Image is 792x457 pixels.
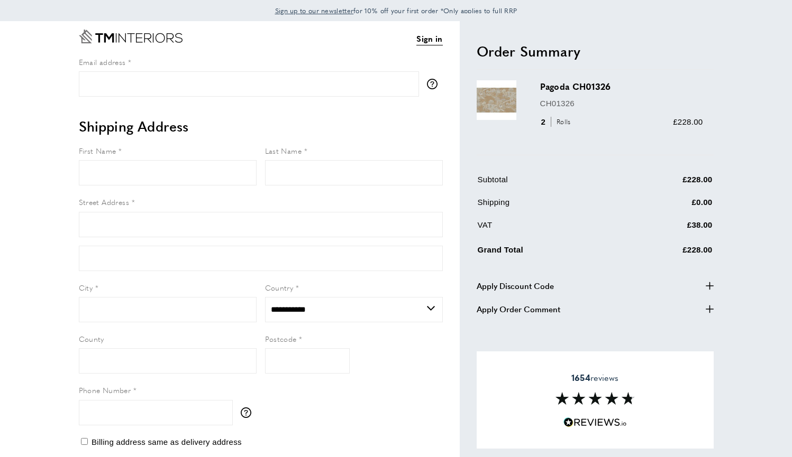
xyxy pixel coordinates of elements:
button: More information [427,79,443,89]
span: Phone Number [79,385,131,395]
p: CH01326 [540,97,703,110]
span: County [79,333,104,344]
span: Postcode [265,333,297,344]
td: £228.00 [620,173,713,194]
td: VAT [478,219,620,239]
td: Grand Total [478,241,620,264]
strong: 1654 [571,371,590,384]
span: First Name [79,145,116,156]
span: Last Name [265,145,302,156]
span: Rolls [551,117,573,127]
span: Sign up to our newsletter [275,6,354,15]
span: Street Address [79,197,130,207]
a: Sign up to our newsletter [275,5,354,16]
td: Subtotal [478,173,620,194]
td: £228.00 [620,241,713,264]
div: 2 [540,116,575,128]
button: More information [241,407,257,418]
img: Reviews section [556,392,635,405]
span: reviews [571,372,618,383]
span: Country [265,282,294,293]
h2: Order Summary [477,42,714,61]
a: Sign in [416,32,442,45]
td: Shipping [478,196,620,217]
span: £228.00 [673,117,703,126]
img: Reviews.io 5 stars [563,417,627,427]
span: Apply Order Comment [477,303,560,315]
td: £0.00 [620,196,713,217]
span: Email address [79,57,126,67]
span: Apply Discount Code [477,279,554,292]
h3: Pagoda CH01326 [540,80,703,92]
td: £38.00 [620,219,713,239]
h2: Shipping Address [79,117,443,136]
input: Billing address same as delivery address [81,438,88,445]
img: Pagoda CH01326 [477,80,516,120]
span: City [79,282,93,293]
a: Go to Home page [79,30,183,43]
span: for 10% off your first order *Only applies to full RRP [275,6,517,15]
span: Billing address same as delivery address [92,437,242,446]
